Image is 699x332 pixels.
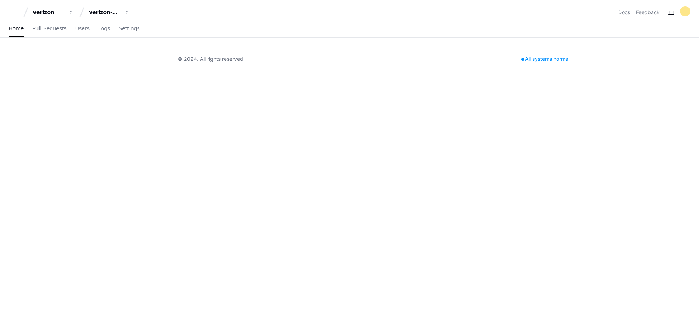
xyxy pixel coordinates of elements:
button: Verizon [30,6,76,19]
div: All systems normal [517,54,574,64]
a: Settings [119,20,139,37]
a: Home [9,20,24,37]
a: Pull Requests [32,20,66,37]
a: Users [75,20,90,37]
span: Home [9,26,24,31]
div: Verizon-Clarify-Event-Management [89,9,120,16]
a: Docs [618,9,630,16]
span: Pull Requests [32,26,66,31]
a: Logs [98,20,110,37]
span: Logs [98,26,110,31]
button: Feedback [636,9,660,16]
div: © 2024. All rights reserved. [178,55,245,63]
button: Verizon-Clarify-Event-Management [86,6,133,19]
span: Users [75,26,90,31]
span: Settings [119,26,139,31]
div: Verizon [33,9,64,16]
